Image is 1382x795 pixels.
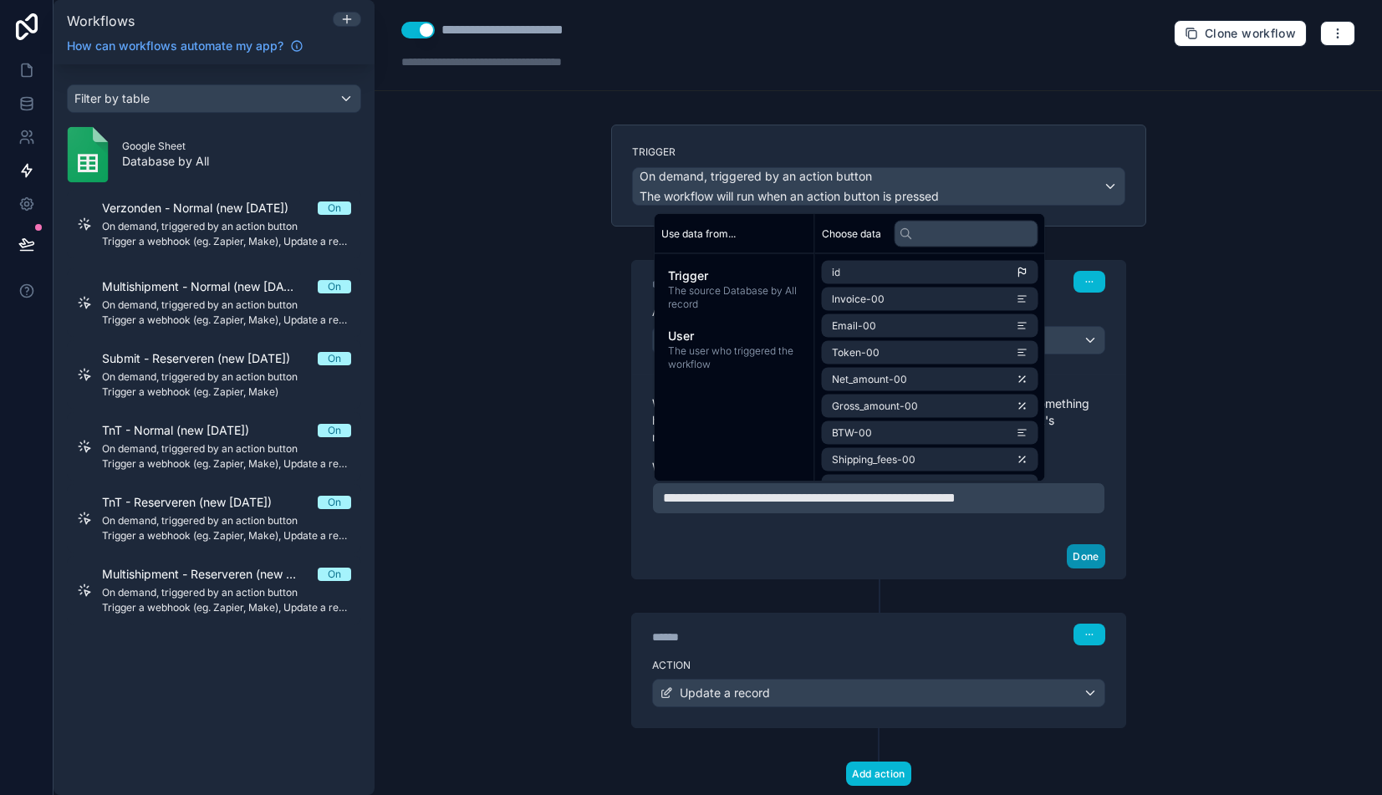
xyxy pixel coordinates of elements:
span: TnT - Normal (new [DATE]) [102,422,269,439]
a: TnT - Reserveren (new [DATE])OnOn demand, triggered by an action buttonTrigger a webhook (eg. Zap... [67,484,361,553]
div: On [328,496,341,509]
span: Trigger a webhook (eg. Zapier, Make), Update a record [102,601,351,614]
div: scrollable content [54,64,375,795]
label: Action [652,306,1105,319]
button: On demand, triggered by an action buttonThe workflow will run when an action button is pressed [632,167,1125,206]
span: Trigger [668,268,801,284]
a: How can workflows automate my app? [60,38,310,54]
button: Clone workflow [1174,20,1307,47]
span: Trigger a webhook (eg. Zapier, Make), Update a record [102,529,351,543]
div: On [328,352,341,365]
span: The workflow will run when an action button is pressed [640,189,939,203]
span: Submit - Reserveren (new [DATE]) [102,350,310,367]
span: Update a record [680,685,770,701]
span: Google Sheet [122,140,209,153]
span: Choose data [822,227,881,240]
span: On demand, triggered by an action button [102,370,351,384]
span: Trigger a webhook (eg. Zapier, Make), Update a record [102,457,351,471]
span: On demand, triggered by an action button [640,168,872,185]
span: On demand, triggered by an action button [102,514,351,527]
span: On demand, triggered by an action button [102,220,351,233]
span: User [668,328,801,344]
span: Use data from... [661,227,736,240]
button: Add action [846,762,911,786]
div: scrollable content [655,254,814,385]
span: Clone workflow [1205,26,1296,41]
span: On demand, triggered by an action button [102,298,351,312]
button: Trigger a webhook (eg. Zapier, Make) [652,326,1105,354]
a: TnT - Normal (new [DATE])OnOn demand, triggered by an action buttonTrigger a webhook (eg. Zapier,... [67,412,361,481]
button: Update a record [652,679,1105,707]
a: Submit - Reserveren (new [DATE])OnOn demand, triggered by an action buttonTrigger a webhook (eg. ... [67,340,361,409]
span: TnT - Reserveren (new [DATE]) [102,494,292,511]
a: Multishipment - Normal (new [DATE])OnOn demand, triggered by an action buttonTrigger a webhook (e... [67,268,361,337]
label: Action [652,659,1105,672]
div: On [328,280,341,293]
span: The user who triggered the workflow [668,344,801,371]
img: Google Sheets logo [67,126,109,183]
span: Multishipment - Normal (new [DATE]) [102,278,318,295]
span: Verzonden - Normal (new [DATE]) [102,200,309,217]
span: Database by All [122,153,209,170]
p: Webhooks are used to trigger an automation in another system when something happens. will be incl... [652,395,1105,446]
a: Multishipment - Reserveren (new [DATE])OnOn demand, triggered by an action buttonTrigger a webhoo... [67,556,361,624]
div: On [328,201,341,215]
span: Trigger a webhook (eg. Zapier, Make), Update a record [102,313,351,327]
span: Workflows [67,13,135,29]
span: The source Database by All record [668,284,801,311]
label: Webhook url [652,459,1105,476]
span: On demand, triggered by an action button [102,586,351,599]
label: Trigger [632,145,1125,159]
span: Trigger a webhook (eg. Zapier, Make) [102,385,351,399]
button: Done [1067,544,1104,568]
span: How can workflows automate my app? [67,38,283,54]
a: Verzonden - Normal (new [DATE])OnOn demand, triggered by an action buttonTrigger a webhook (eg. Z... [67,190,361,258]
span: Trigger a webhook (eg. Zapier, Make), Update a record [102,235,351,248]
span: On demand, triggered by an action button [102,442,351,456]
button: Filter by table [67,84,361,113]
div: On [328,568,341,581]
span: Multishipment - Reserveren (new [DATE]) [102,566,318,583]
span: Filter by table [74,91,150,105]
div: On [328,424,341,437]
